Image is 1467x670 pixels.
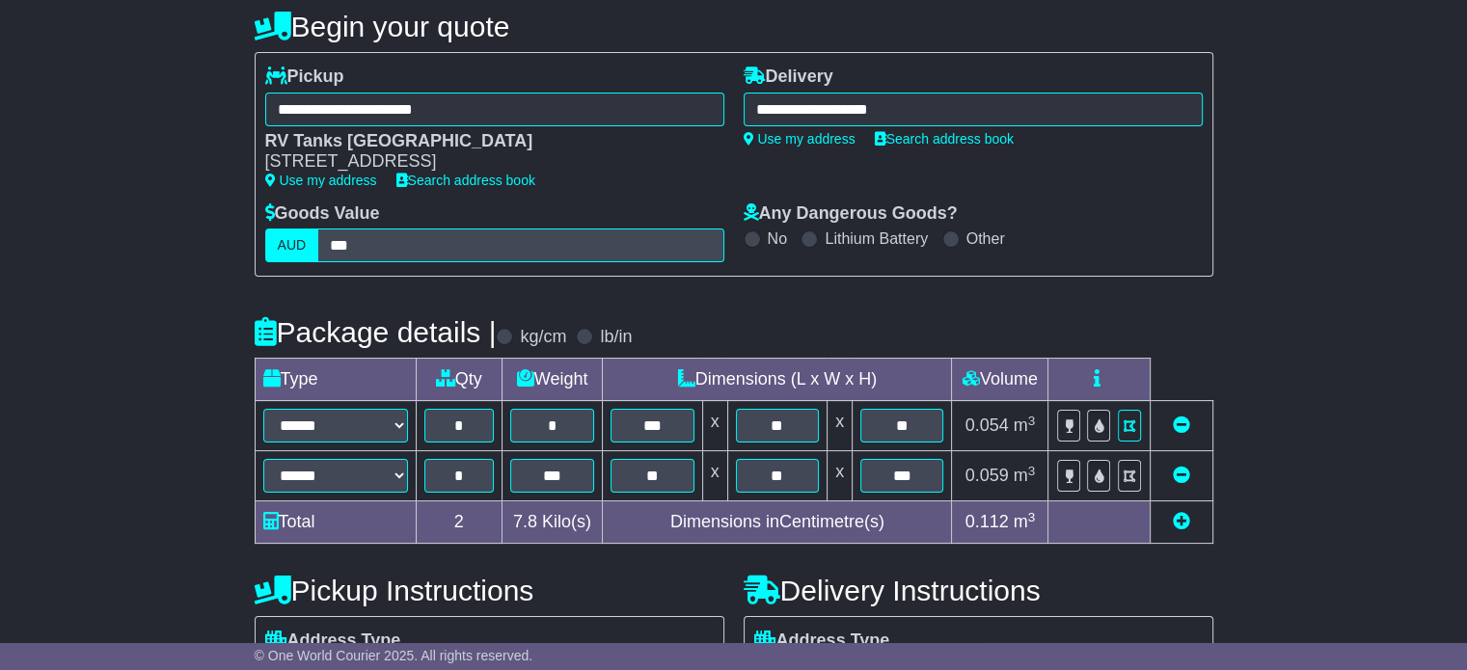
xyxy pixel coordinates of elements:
td: x [828,401,853,451]
label: Delivery [744,67,833,88]
a: Use my address [265,173,377,188]
a: Use my address [744,131,856,147]
label: lb/in [600,327,632,348]
label: Other [966,229,1005,248]
td: 2 [416,501,502,544]
label: kg/cm [520,327,566,348]
span: m [1014,466,1036,485]
a: Search address book [875,131,1014,147]
label: AUD [265,228,319,262]
h4: Delivery Instructions [744,575,1213,606]
td: Dimensions (L x W x H) [603,359,952,401]
td: x [828,451,853,501]
label: Lithium Battery [825,229,928,248]
h4: Pickup Instructions [255,575,724,606]
span: 7.8 [513,512,537,531]
label: Goods Value [265,203,380,225]
label: Address Type [265,630,401,652]
span: m [1014,512,1036,531]
td: Type [255,359,416,401]
sup: 3 [1028,464,1036,478]
a: Remove this item [1173,415,1190,435]
td: Dimensions in Centimetre(s) [603,501,952,544]
span: 0.054 [965,415,1009,435]
h4: Begin your quote [255,11,1213,42]
span: © One World Courier 2025. All rights reserved. [255,648,533,663]
label: Address Type [754,630,890,652]
td: Volume [952,359,1048,401]
td: x [702,451,727,501]
a: Add new item [1173,512,1190,531]
td: Kilo(s) [502,501,602,544]
span: 0.112 [965,512,1009,531]
td: x [702,401,727,451]
label: No [768,229,787,248]
div: RV Tanks [GEOGRAPHIC_DATA] [265,131,705,152]
sup: 3 [1028,414,1036,428]
span: 0.059 [965,466,1009,485]
label: Any Dangerous Goods? [744,203,958,225]
div: [STREET_ADDRESS] [265,151,705,173]
td: Weight [502,359,602,401]
span: m [1014,415,1036,435]
td: Qty [416,359,502,401]
td: Total [255,501,416,544]
a: Remove this item [1173,466,1190,485]
label: Pickup [265,67,344,88]
a: Search address book [396,173,535,188]
sup: 3 [1028,510,1036,524]
h4: Package details | [255,316,497,348]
